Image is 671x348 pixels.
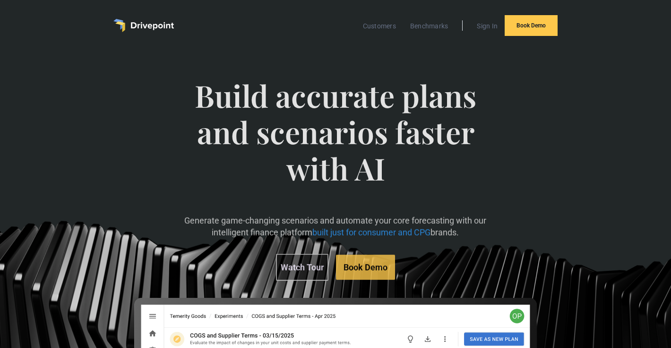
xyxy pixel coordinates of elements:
p: Generate game-changing scenarios and automate your core forecasting with our intelligent finance ... [183,215,487,238]
span: Build accurate plans and scenarios faster with AI [183,78,487,205]
a: Sign In [472,20,502,32]
a: Benchmarks [405,20,453,32]
a: Customers [358,20,401,32]
span: built just for consumer and CPG [313,227,431,237]
a: Book Demo [505,15,558,36]
a: Book Demo [336,255,395,280]
a: Watch Tour [276,254,328,281]
a: home [113,19,174,32]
